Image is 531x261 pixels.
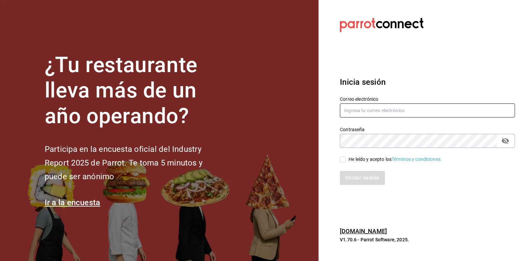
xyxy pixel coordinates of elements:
[340,103,515,117] input: Ingresa tu correo electrónico
[340,127,515,132] label: Contraseña
[340,96,515,101] label: Correo electrónico
[340,228,387,235] a: [DOMAIN_NAME]
[45,52,225,129] h1: ¿Tu restaurante lleva más de un año operando?
[340,76,515,88] h3: Inicia sesión
[392,157,442,162] a: Términos y condiciones.
[45,198,100,207] a: Ir a la encuesta
[500,135,511,147] button: passwordField
[340,236,515,243] p: V1.70.6 - Parrot Software, 2025.
[45,143,225,183] h2: Participa en la encuesta oficial del Industry Report 2025 de Parrot. Te toma 5 minutos y puede se...
[349,156,442,163] div: He leído y acepto los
